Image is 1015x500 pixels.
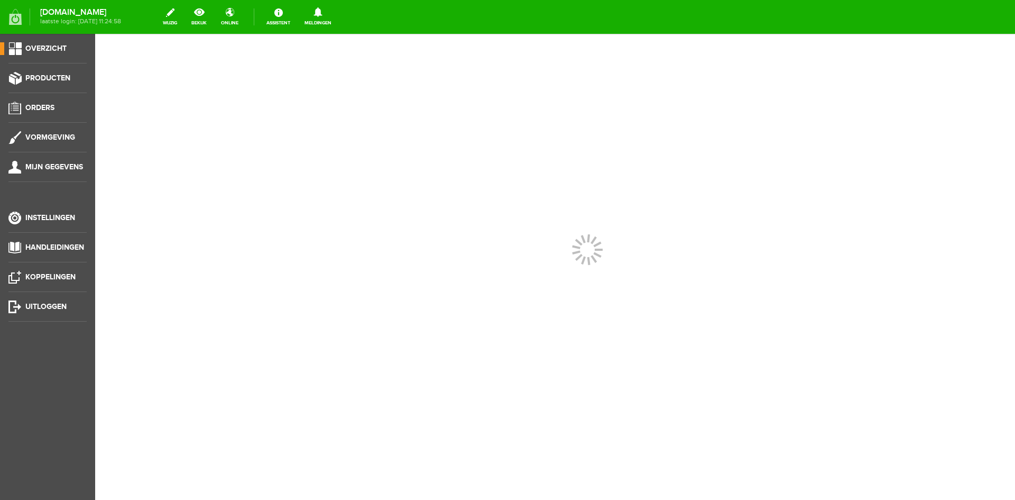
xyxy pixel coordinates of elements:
span: Instellingen [25,213,75,222]
a: wijzig [156,5,183,29]
span: Vormgeving [25,133,75,142]
span: Koppelingen [25,272,76,281]
span: Mijn gegevens [25,162,83,171]
span: laatste login: [DATE] 11:24:58 [40,19,121,24]
span: Uitloggen [25,302,67,311]
span: Handleidingen [25,243,84,252]
a: online [215,5,245,29]
a: Assistent [260,5,297,29]
span: Producten [25,74,70,83]
span: Orders [25,103,54,112]
a: bekijk [185,5,213,29]
span: Overzicht [25,44,67,53]
a: Meldingen [298,5,338,29]
strong: [DOMAIN_NAME] [40,10,121,15]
